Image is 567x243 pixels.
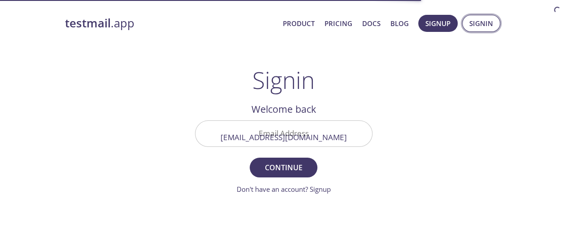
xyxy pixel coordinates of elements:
a: Don't have an account? Signup [237,185,331,194]
a: Product [283,18,315,29]
span: Signin [469,18,493,29]
a: testmail.app [65,16,276,31]
h1: Signin [252,66,315,93]
span: Signup [425,18,450,29]
button: Signin [462,15,500,32]
h2: Welcome back [195,102,372,117]
a: Blog [390,18,409,29]
a: Pricing [325,18,352,29]
button: Signup [418,15,458,32]
button: Continue [250,158,317,177]
span: Continue [260,161,307,174]
strong: testmail [65,15,111,31]
a: Docs [362,18,381,29]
